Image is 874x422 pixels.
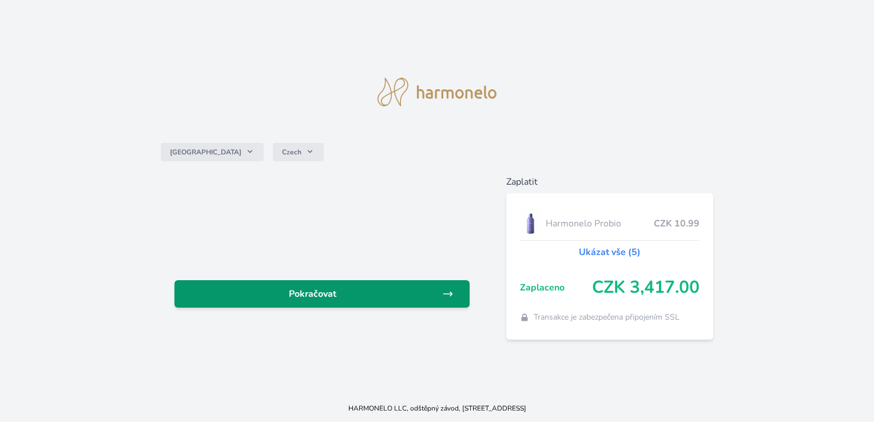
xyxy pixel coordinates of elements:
span: CZK 10.99 [654,217,700,230]
a: Ukázat vše (5) [579,245,641,259]
span: [GEOGRAPHIC_DATA] [170,148,241,157]
img: CLEAN_PROBIO_se_stinem_x-lo.jpg [520,209,542,238]
button: Czech [273,143,324,161]
img: logo.svg [378,78,496,106]
span: CZK 3,417.00 [592,277,700,298]
span: Czech [282,148,301,157]
span: Pokračovat [184,287,442,301]
a: Pokračovat [174,280,469,308]
span: Harmonelo Probio [546,217,653,230]
h6: Zaplatit [506,175,713,189]
span: Zaplaceno [520,281,592,294]
span: Transakce je zabezpečena připojením SSL [534,312,680,323]
button: [GEOGRAPHIC_DATA] [161,143,264,161]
